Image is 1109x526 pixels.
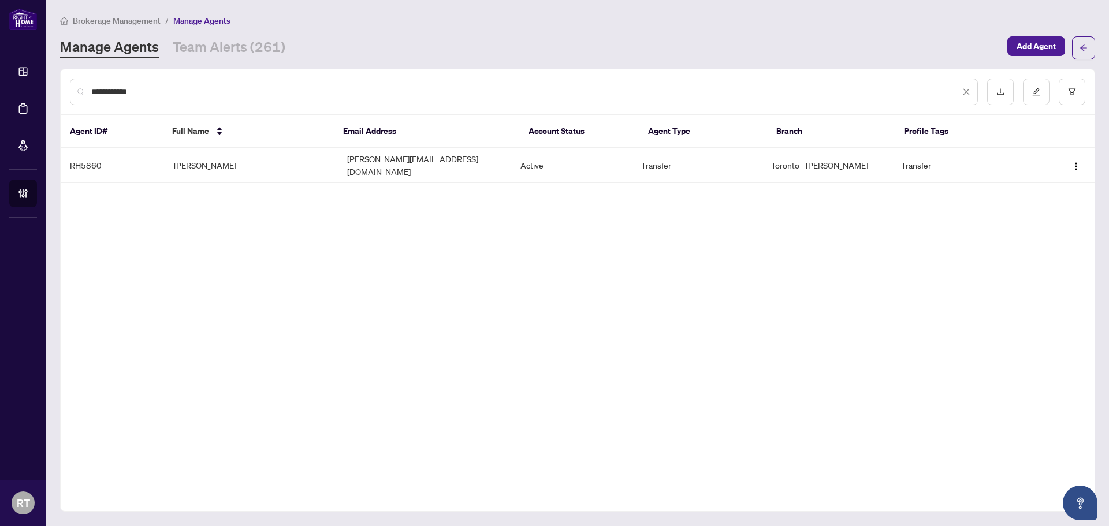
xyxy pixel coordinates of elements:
td: Active [511,148,632,183]
th: Branch [767,115,895,148]
button: Logo [1067,156,1085,174]
span: home [60,17,68,25]
th: Account Status [519,115,639,148]
td: RH5860 [61,148,165,183]
th: Agent Type [639,115,767,148]
button: edit [1023,79,1050,105]
th: Agent ID# [61,115,163,148]
td: [PERSON_NAME] [165,148,338,183]
th: Email Address [334,115,519,148]
span: Brokerage Management [73,16,161,26]
th: Profile Tags [895,115,1040,148]
button: Add Agent [1007,36,1065,56]
button: filter [1059,79,1085,105]
img: logo [9,9,37,30]
td: Transfer [632,148,762,183]
td: Transfer [892,148,1039,183]
span: close [962,88,970,96]
span: arrow-left [1080,44,1088,52]
span: Full Name [172,125,209,137]
th: Full Name [163,115,334,148]
td: Toronto - [PERSON_NAME] [762,148,892,183]
td: [PERSON_NAME][EMAIL_ADDRESS][DOMAIN_NAME] [338,148,511,183]
button: Open asap [1063,486,1097,520]
li: / [165,14,169,27]
span: download [996,88,1004,96]
span: edit [1032,88,1040,96]
span: filter [1068,88,1076,96]
img: Logo [1071,162,1081,171]
a: Manage Agents [60,38,159,58]
a: Team Alerts (261) [173,38,285,58]
span: Add Agent [1017,37,1056,55]
button: download [987,79,1014,105]
span: RT [17,495,30,511]
span: Manage Agents [173,16,230,26]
